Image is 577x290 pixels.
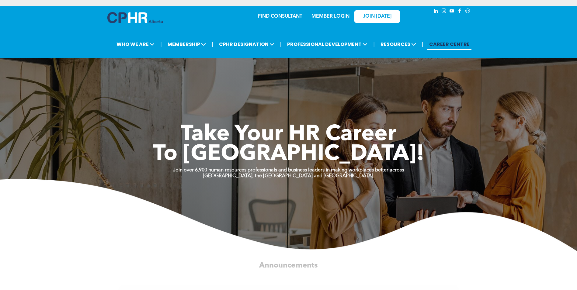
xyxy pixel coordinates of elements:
a: JOIN [DATE] [354,10,400,23]
span: To [GEOGRAPHIC_DATA]! [153,143,424,165]
strong: Join over 6,900 human resources professionals and business leaders in making workplaces better ac... [173,168,404,173]
span: WHO WE ARE [115,39,156,50]
a: FIND CONSULTANT [258,14,302,19]
a: facebook [457,8,463,16]
li: | [280,38,282,50]
span: RESOURCES [379,39,418,50]
li: | [212,38,213,50]
span: CPHR DESIGNATION [217,39,276,50]
span: MEMBERSHIP [166,39,208,50]
span: Take Your HR Career [181,124,396,146]
a: Social network [464,8,471,16]
a: MEMBER LOGIN [311,14,349,19]
a: instagram [441,8,447,16]
img: A blue and white logo for cp alberta [107,12,163,23]
li: | [422,38,423,50]
span: Announcements [259,262,318,269]
li: | [373,38,375,50]
a: youtube [449,8,455,16]
li: | [160,38,162,50]
a: linkedin [433,8,440,16]
strong: [GEOGRAPHIC_DATA], the [GEOGRAPHIC_DATA] and [GEOGRAPHIC_DATA]. [203,174,374,178]
span: PROFESSIONAL DEVELOPMENT [285,39,369,50]
span: JOIN [DATE] [363,14,391,19]
a: CAREER CENTRE [427,39,471,50]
